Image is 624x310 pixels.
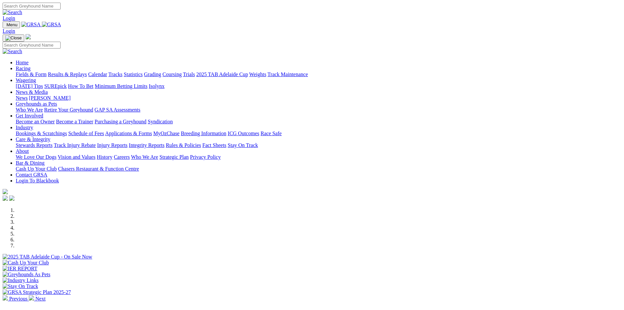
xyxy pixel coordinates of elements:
[260,131,281,136] a: Race Safe
[16,83,621,89] div: Wagering
[114,154,130,160] a: Careers
[228,142,258,148] a: Stay On Track
[3,272,50,278] img: Greyhounds As Pets
[129,142,164,148] a: Integrity Reports
[162,72,182,77] a: Coursing
[3,266,37,272] img: IER REPORT
[95,107,141,113] a: GAP SA Assessments
[16,172,47,177] a: Contact GRSA
[58,166,139,172] a: Chasers Restaurant & Function Centre
[95,83,147,89] a: Minimum Betting Limits
[16,166,621,172] div: Bar & Dining
[16,107,43,113] a: Who We Are
[16,178,59,183] a: Login To Blackbook
[68,83,94,89] a: How To Bet
[166,142,201,148] a: Rules & Policies
[3,21,20,28] button: Toggle navigation
[29,296,46,301] a: Next
[3,42,61,49] input: Search
[144,72,161,77] a: Grading
[97,154,112,160] a: History
[48,72,87,77] a: Results & Replays
[58,154,95,160] a: Vision and Values
[44,107,93,113] a: Retire Your Greyhound
[16,142,621,148] div: Care & Integrity
[16,72,621,77] div: Racing
[3,49,22,54] img: Search
[56,119,93,124] a: Become a Trainer
[5,35,22,41] img: Close
[124,72,143,77] a: Statistics
[181,131,226,136] a: Breeding Information
[16,154,56,160] a: We Love Our Dogs
[3,260,49,266] img: Cash Up Your Club
[29,95,70,101] a: [PERSON_NAME]
[149,83,164,89] a: Isolynx
[3,28,15,34] a: Login
[3,189,8,194] img: logo-grsa-white.png
[202,142,226,148] a: Fact Sheets
[16,83,43,89] a: [DATE] Tips
[16,154,621,160] div: About
[16,166,57,172] a: Cash Up Your Club
[16,89,48,95] a: News & Media
[16,95,28,101] a: News
[9,296,28,301] span: Previous
[7,22,17,27] span: Menu
[44,83,66,89] a: SUREpick
[105,131,152,136] a: Applications & Forms
[54,142,96,148] a: Track Injury Rebate
[160,154,189,160] a: Strategic Plan
[16,119,55,124] a: Become an Owner
[16,142,52,148] a: Stewards Reports
[16,66,30,71] a: Racing
[97,142,127,148] a: Injury Reports
[196,72,248,77] a: 2025 TAB Adelaide Cup
[190,154,221,160] a: Privacy Policy
[16,131,67,136] a: Bookings & Scratchings
[88,72,107,77] a: Calendar
[249,72,266,77] a: Weights
[3,15,15,21] a: Login
[3,278,39,283] img: Industry Links
[3,283,38,289] img: Stay On Track
[21,22,41,28] img: GRSA
[16,148,29,154] a: About
[3,10,22,15] img: Search
[131,154,158,160] a: Who We Are
[16,72,47,77] a: Fields & Form
[16,95,621,101] div: News & Media
[16,125,33,130] a: Industry
[3,196,8,201] img: facebook.svg
[16,101,57,107] a: Greyhounds as Pets
[16,60,28,65] a: Home
[148,119,173,124] a: Syndication
[3,254,92,260] img: 2025 TAB Adelaide Cup - On Sale Now
[16,131,621,136] div: Industry
[26,34,31,39] img: logo-grsa-white.png
[3,295,8,300] img: chevron-left-pager-white.svg
[153,131,180,136] a: MyOzChase
[9,196,14,201] img: twitter.svg
[183,72,195,77] a: Trials
[108,72,123,77] a: Tracks
[16,77,36,83] a: Wagering
[42,22,61,28] img: GRSA
[228,131,259,136] a: ICG Outcomes
[16,119,621,125] div: Get Involved
[16,136,50,142] a: Care & Integrity
[268,72,308,77] a: Track Maintenance
[29,295,34,300] img: chevron-right-pager-white.svg
[68,131,104,136] a: Schedule of Fees
[16,160,45,166] a: Bar & Dining
[16,113,43,118] a: Get Involved
[3,3,61,10] input: Search
[16,107,621,113] div: Greyhounds as Pets
[3,296,29,301] a: Previous
[3,34,24,42] button: Toggle navigation
[35,296,46,301] span: Next
[95,119,146,124] a: Purchasing a Greyhound
[3,289,71,295] img: GRSA Strategic Plan 2025-27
